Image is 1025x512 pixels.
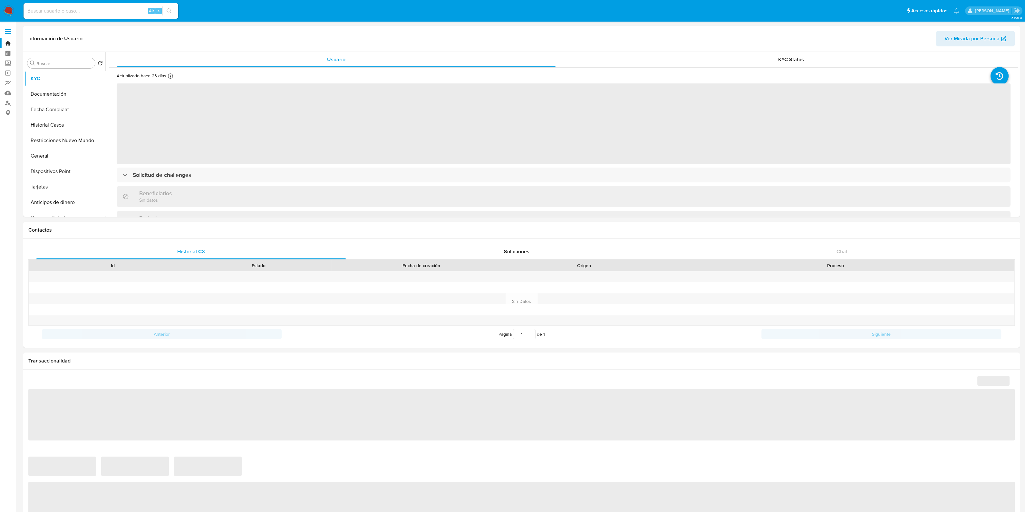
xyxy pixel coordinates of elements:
[25,210,105,226] button: Cruces y Relaciones
[117,168,1010,182] div: Solicitud de challenges
[117,73,166,79] p: Actualizado hace 23 días
[836,248,847,255] span: Chat
[778,56,804,63] span: KYC Status
[975,8,1011,14] p: camilafernanda.paredessaldano@mercadolibre.cl
[44,262,181,269] div: Id
[936,31,1015,46] button: Ver Mirada por Persona
[30,61,35,66] button: Buscar
[25,117,105,133] button: Historial Casos
[25,195,105,210] button: Anticipos de dinero
[25,133,105,148] button: Restricciones Nuevo Mundo
[954,8,959,14] a: Notificaciones
[498,329,545,339] span: Página de
[98,61,103,68] button: Volver al orden por defecto
[149,8,154,14] span: Alt
[25,179,105,195] button: Tarjetas
[28,227,1015,233] h1: Contactos
[761,329,1001,339] button: Siguiente
[177,248,205,255] span: Historial CX
[504,248,529,255] span: Soluciones
[139,215,163,222] h3: Parientes
[25,164,105,179] button: Dispositivos Point
[25,86,105,102] button: Documentación
[25,71,105,86] button: KYC
[911,7,947,14] span: Accesos rápidos
[25,148,105,164] button: General
[944,31,1000,46] span: Ver Mirada por Persona
[1013,7,1020,14] a: Salir
[139,190,172,197] h3: Beneficiarios
[158,8,160,14] span: s
[336,262,507,269] div: Fecha de creación
[25,102,105,117] button: Fecha Compliant
[28,358,1015,364] h1: Transaccionalidad
[162,6,176,15] button: search-icon
[139,197,172,203] p: Sin datos
[36,61,92,66] input: Buscar
[42,329,282,339] button: Anterior
[327,56,345,63] span: Usuario
[117,83,1010,164] span: ‌
[24,7,178,15] input: Buscar usuario o caso...
[516,262,652,269] div: Origen
[117,211,1010,232] div: Parientes
[543,331,545,337] span: 1
[28,35,82,42] h1: Información de Usuario
[190,262,327,269] div: Estado
[117,186,1010,207] div: BeneficiariosSin datos
[661,262,1010,269] div: Proceso
[133,171,191,179] h3: Solicitud de challenges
